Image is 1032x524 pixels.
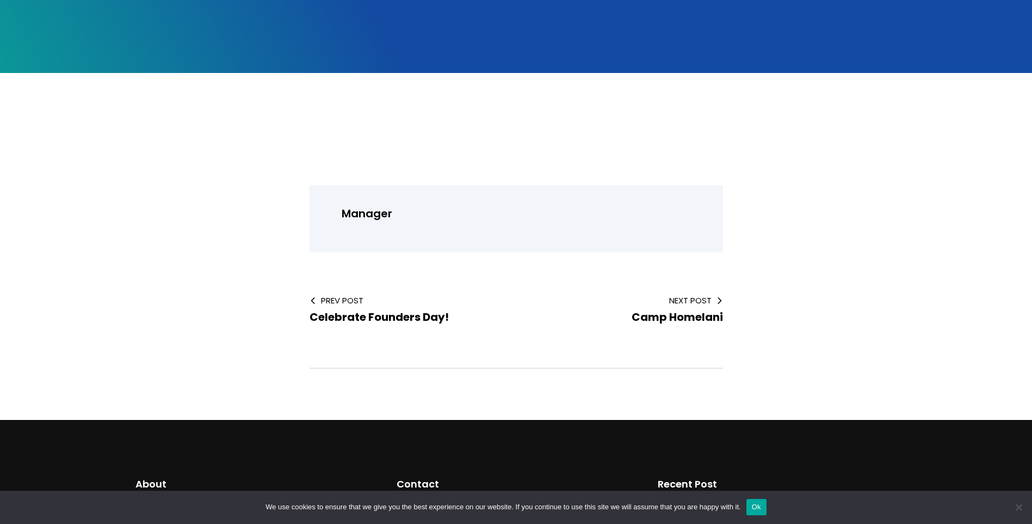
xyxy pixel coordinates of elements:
[265,502,740,513] span: We use cookies to ensure that we give you the best experience on our website. If you continue to ...
[534,295,723,325] a: Next Post Camp Homelani
[310,309,449,325] span: Celebrate Founders Day!
[397,477,636,492] h2: Contact
[632,309,723,325] span: Camp Homelani
[1013,502,1024,513] span: No
[746,499,767,515] button: Ok
[310,295,499,306] span: Prev Post
[310,295,499,325] a: Prev Post Celebrate Founders Day!
[342,204,704,223] p: Manager
[658,477,897,492] h2: Recent Post
[135,477,375,492] h2: About
[534,295,723,306] span: Next Post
